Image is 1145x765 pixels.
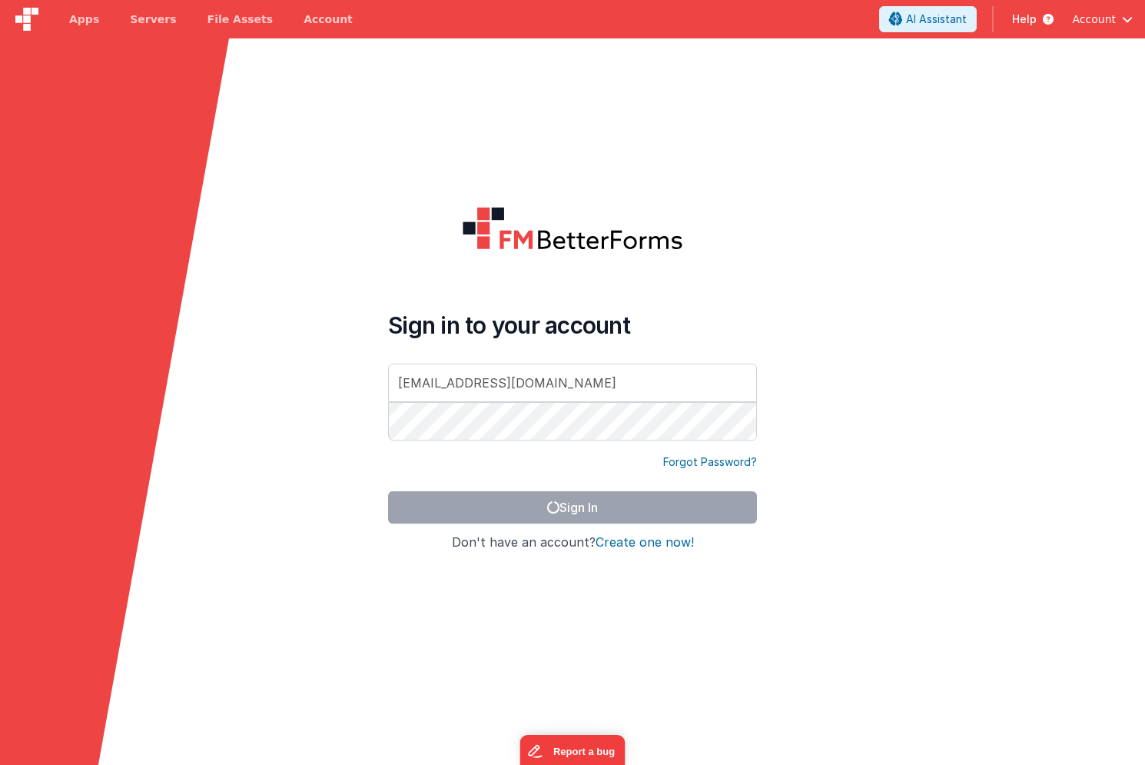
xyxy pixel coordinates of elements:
[1072,12,1133,27] button: Account
[388,311,757,339] h4: Sign in to your account
[388,491,757,524] button: Sign In
[879,6,977,32] button: AI Assistant
[906,12,967,27] span: AI Assistant
[388,536,757,550] h4: Don't have an account?
[130,12,176,27] span: Servers
[1072,12,1116,27] span: Account
[207,12,274,27] span: File Assets
[388,364,757,402] input: Email Address
[596,536,694,550] button: Create one now!
[1012,12,1037,27] span: Help
[69,12,99,27] span: Apps
[663,454,757,470] a: Forgot Password?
